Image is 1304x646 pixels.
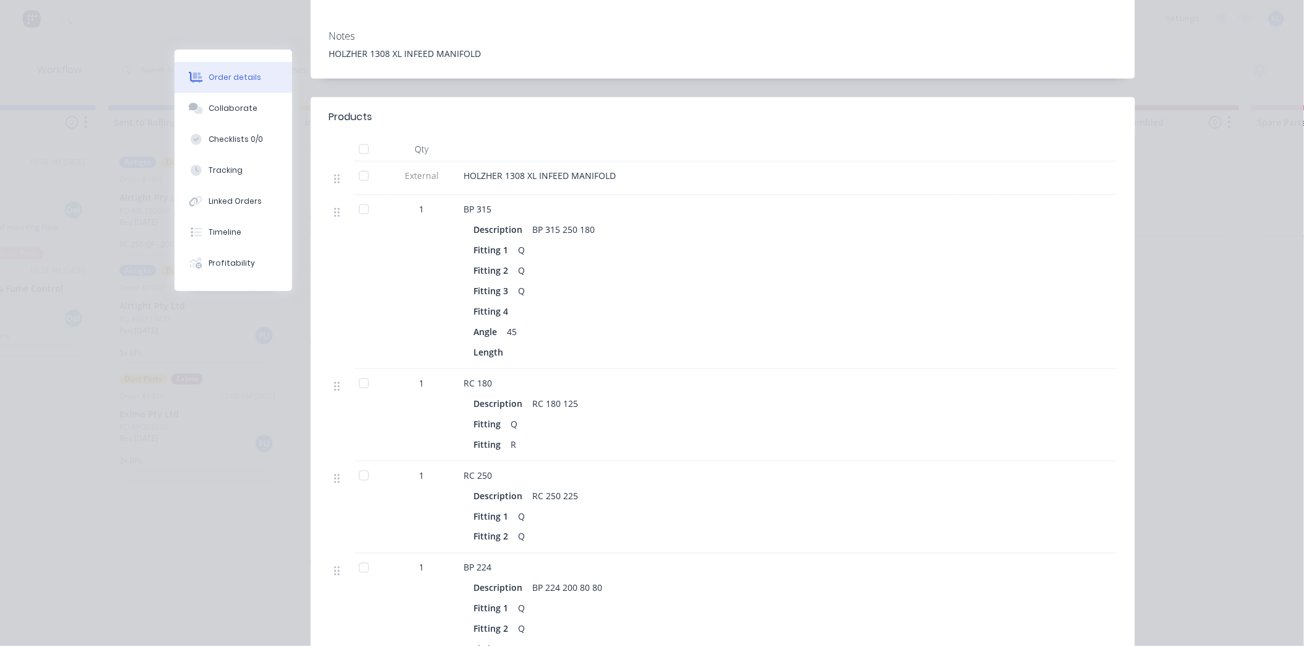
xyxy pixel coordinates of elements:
[474,487,528,505] div: Description
[506,415,523,433] div: Q
[514,528,530,546] div: Q
[474,302,514,320] div: Fitting 4
[474,323,503,341] div: Angle
[503,323,522,341] div: 45
[528,487,584,505] div: RC 250 225
[474,241,514,259] div: Fitting 1
[175,217,292,248] button: Timeline
[464,562,492,574] span: BP 224
[474,343,509,361] div: Length
[528,579,608,597] div: BP 224 200 80 80
[209,165,243,176] div: Tracking
[209,72,261,83] div: Order details
[474,415,506,433] div: Fitting
[474,261,514,279] div: Fitting 2
[514,241,530,259] div: Q
[474,507,514,525] div: Fitting 1
[175,155,292,186] button: Tracking
[329,30,1116,42] div: Notes
[474,620,514,638] div: Fitting 2
[514,507,530,525] div: Q
[209,196,262,207] div: Linked Orders
[474,600,514,618] div: Fitting 1
[209,103,257,114] div: Collaborate
[175,248,292,279] button: Profitability
[474,528,514,546] div: Fitting 2
[474,435,506,453] div: Fitting
[514,600,530,618] div: Q
[175,124,292,155] button: Checklists 0/0
[528,395,584,412] div: RC 180 125
[528,220,600,238] div: BP 315 250 180
[464,377,493,389] span: RC 180
[474,282,514,300] div: Fitting 3
[514,261,530,279] div: Q
[209,134,263,145] div: Checklists 0/0
[209,258,255,269] div: Profitability
[474,395,528,412] div: Description
[420,561,425,574] span: 1
[420,203,425,216] span: 1
[464,203,492,215] span: BP 315
[175,62,292,93] button: Order details
[464,170,616,181] span: HOLZHER 1308 XL INFEED MANIFOLD
[464,469,493,481] span: RC 250
[506,435,522,453] div: R
[329,110,373,124] div: Products
[209,227,241,238] div: Timeline
[329,47,1116,60] div: HOLZHER 1308 XL INFEED MANIFOLD
[175,93,292,124] button: Collaborate
[175,186,292,217] button: Linked Orders
[474,220,528,238] div: Description
[514,282,530,300] div: Q
[514,620,530,638] div: Q
[420,377,425,390] span: 1
[474,579,528,597] div: Description
[420,469,425,482] span: 1
[390,169,454,182] span: External
[385,137,459,162] div: Qty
